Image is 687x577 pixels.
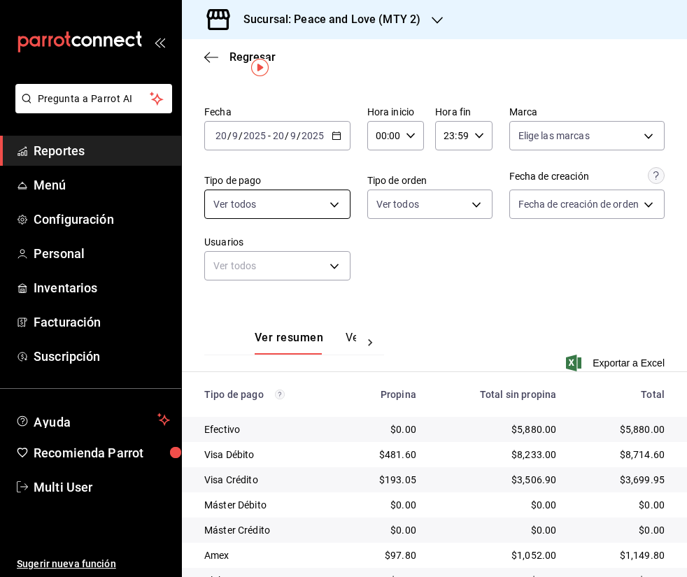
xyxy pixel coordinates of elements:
[439,473,556,487] div: $3,506.90
[569,355,665,371] button: Exportar a Excel
[355,498,416,512] div: $0.00
[376,197,419,211] span: Ver todos
[34,443,170,462] span: Recomienda Parrot
[34,313,170,332] span: Facturación
[579,473,665,487] div: $3,699.95
[229,50,276,64] span: Regresar
[255,331,323,355] button: Ver resumen
[439,548,556,562] div: $1,052.00
[34,244,170,263] span: Personal
[255,331,356,355] div: navigation tabs
[579,389,665,400] div: Total
[204,251,350,280] div: Ver todos
[34,210,170,229] span: Configuración
[204,473,332,487] div: Visa Crédito
[204,107,350,117] label: Fecha
[38,92,150,106] span: Pregunta a Parrot AI
[290,130,297,141] input: --
[227,130,232,141] span: /
[204,389,332,400] div: Tipo de pago
[579,448,665,462] div: $8,714.60
[285,130,289,141] span: /
[355,473,416,487] div: $193.05
[34,478,170,497] span: Multi User
[355,389,416,400] div: Propina
[268,130,271,141] span: -
[355,548,416,562] div: $97.80
[34,176,170,194] span: Menú
[518,129,590,143] span: Elige las marcas
[579,523,665,537] div: $0.00
[579,422,665,436] div: $5,880.00
[355,523,416,537] div: $0.00
[204,237,350,247] label: Usuarios
[439,448,556,462] div: $8,233.00
[355,448,416,462] div: $481.60
[509,107,665,117] label: Marca
[297,130,301,141] span: /
[367,107,424,117] label: Hora inicio
[232,11,420,28] h3: Sucursal: Peace and Love (MTY 2)
[579,548,665,562] div: $1,149.80
[204,548,332,562] div: Amex
[232,130,239,141] input: --
[17,557,170,571] span: Sugerir nueva función
[439,523,556,537] div: $0.00
[367,176,493,185] label: Tipo de orden
[346,331,398,355] button: Ver pagos
[34,347,170,366] span: Suscripción
[518,197,639,211] span: Fecha de creación de orden
[15,84,172,113] button: Pregunta a Parrot AI
[509,169,589,184] div: Fecha de creación
[204,50,276,64] button: Regresar
[243,130,267,141] input: ----
[154,36,165,48] button: open_drawer_menu
[251,59,269,76] img: Tooltip marker
[579,498,665,512] div: $0.00
[213,197,256,211] span: Ver todos
[239,130,243,141] span: /
[272,130,285,141] input: --
[204,498,332,512] div: Máster Débito
[439,498,556,512] div: $0.00
[204,523,332,537] div: Máster Crédito
[204,176,350,185] label: Tipo de pago
[355,422,416,436] div: $0.00
[215,130,227,141] input: --
[204,448,332,462] div: Visa Débito
[275,390,285,399] svg: Los pagos realizados con Pay y otras terminales son montos brutos.
[439,422,556,436] div: $5,880.00
[204,422,332,436] div: Efectivo
[34,411,152,428] span: Ayuda
[435,107,492,117] label: Hora fin
[34,141,170,160] span: Reportes
[301,130,325,141] input: ----
[34,278,170,297] span: Inventarios
[10,101,172,116] a: Pregunta a Parrot AI
[439,389,556,400] div: Total sin propina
